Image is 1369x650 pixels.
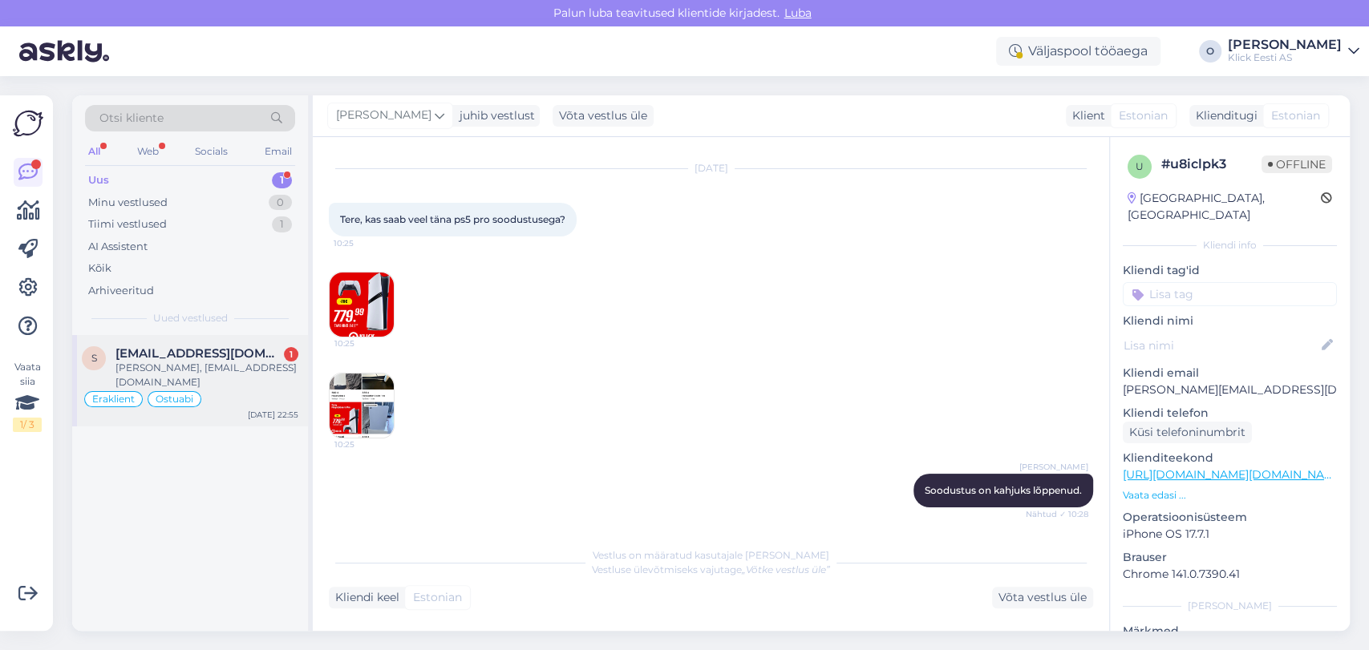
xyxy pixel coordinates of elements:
div: Klienditugi [1189,107,1258,124]
p: Operatsioonisüsteem [1123,509,1337,526]
span: s [91,352,97,364]
div: Arhiveeritud [88,283,154,299]
span: Vestlus on määratud kasutajale [PERSON_NAME] [593,549,829,561]
div: # u8iclpk3 [1161,155,1262,174]
input: Lisa nimi [1124,337,1318,354]
p: Kliendi telefon [1123,405,1337,422]
span: [PERSON_NAME] [336,107,431,124]
div: All [85,141,103,162]
div: Võta vestlus üle [553,105,654,127]
a: [URL][DOMAIN_NAME][DOMAIN_NAME] [1123,467,1345,482]
a: [PERSON_NAME]Klick Eesti AS [1228,38,1359,64]
span: Tere, kas saab veel täna ps5 pro soodustusega? [340,213,565,225]
span: Estonian [1271,107,1320,124]
span: sass2@yandex.ru [115,346,282,361]
div: [PERSON_NAME] [1123,599,1337,613]
div: Klick Eesti AS [1228,51,1342,64]
i: „Võtke vestlus üle” [742,563,830,575]
div: Minu vestlused [88,195,168,211]
p: Brauser [1123,549,1337,566]
img: Attachment [330,273,394,337]
span: Soodustus on kahjuks lõppenud. [925,484,1082,496]
div: Võta vestlus üle [992,587,1093,608]
p: Kliendi email [1123,365,1337,382]
span: [PERSON_NAME] [1019,461,1088,473]
div: Küsi telefoninumbrit [1123,422,1252,443]
p: Chrome 141.0.7390.41 [1123,566,1337,583]
div: Kõik [88,260,111,277]
span: Ostuabi [156,394,193,404]
div: Tiimi vestlused [88,216,167,232]
span: Estonian [413,589,462,606]
span: Estonian [1119,107,1168,124]
span: u [1136,160,1144,172]
div: O [1199,40,1221,63]
div: Web [134,141,162,162]
div: [DATE] 22:55 [248,409,298,421]
p: Klienditeekond [1123,450,1337,466]
div: 1 [284,347,298,361]
p: Kliendi nimi [1123,313,1337,329]
span: Eraklient [92,394,135,404]
span: 10:25 [334,237,394,249]
span: Uued vestlused [153,311,228,325]
span: Offline [1262,155,1332,173]
div: [DATE] [329,161,1093,176]
p: [PERSON_NAME][EMAIL_ADDRESS][DOMAIN_NAME] [1123,382,1337,398]
div: Kliendi keel [329,589,399,606]
div: 1 / 3 [13,418,42,432]
p: Märkmed [1123,623,1337,640]
input: Lisa tag [1123,282,1337,306]
div: AI Assistent [88,239,148,255]
p: Vaata edasi ... [1123,488,1337,503]
span: Otsi kliente [99,110,164,127]
div: Uus [88,172,109,188]
div: Vaata siia [13,360,42,432]
div: 1 [272,216,292,232]
div: 1 [272,172,292,188]
span: Nähtud ✓ 10:28 [1026,508,1088,520]
div: [PERSON_NAME] [1228,38,1342,51]
div: Email [261,141,295,162]
div: Väljaspool tööaega [996,37,1160,66]
div: 0 [269,195,292,211]
div: Kliendi info [1123,238,1337,252]
p: Kliendi tag'id [1123,262,1337,279]
div: Socials [192,141,231,162]
span: 10:25 [334,438,395,450]
div: [GEOGRAPHIC_DATA], [GEOGRAPHIC_DATA] [1128,190,1321,224]
p: iPhone OS 17.7.1 [1123,526,1337,543]
div: [PERSON_NAME], [EMAIL_ADDRESS][DOMAIN_NAME] [115,361,298,390]
img: Askly Logo [13,108,43,139]
span: Vestluse ülevõtmiseks vajutage [592,563,830,575]
span: Luba [780,6,816,20]
img: Attachment [330,373,394,438]
div: juhib vestlust [453,107,535,124]
span: 10:25 [334,337,395,349]
div: Klient [1066,107,1105,124]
